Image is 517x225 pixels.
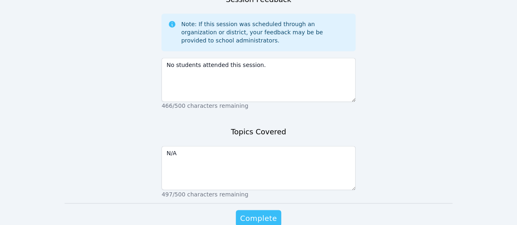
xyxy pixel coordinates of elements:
[161,58,355,102] textarea: No students attended this session.
[231,126,286,138] h3: Topics Covered
[161,190,355,198] p: 497/500 characters remaining
[161,102,355,110] p: 466/500 characters remaining
[161,146,355,190] textarea: N/A
[181,20,349,45] div: Note: If this session was scheduled through an organization or district, your feedback may be be ...
[240,212,277,224] span: Complete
